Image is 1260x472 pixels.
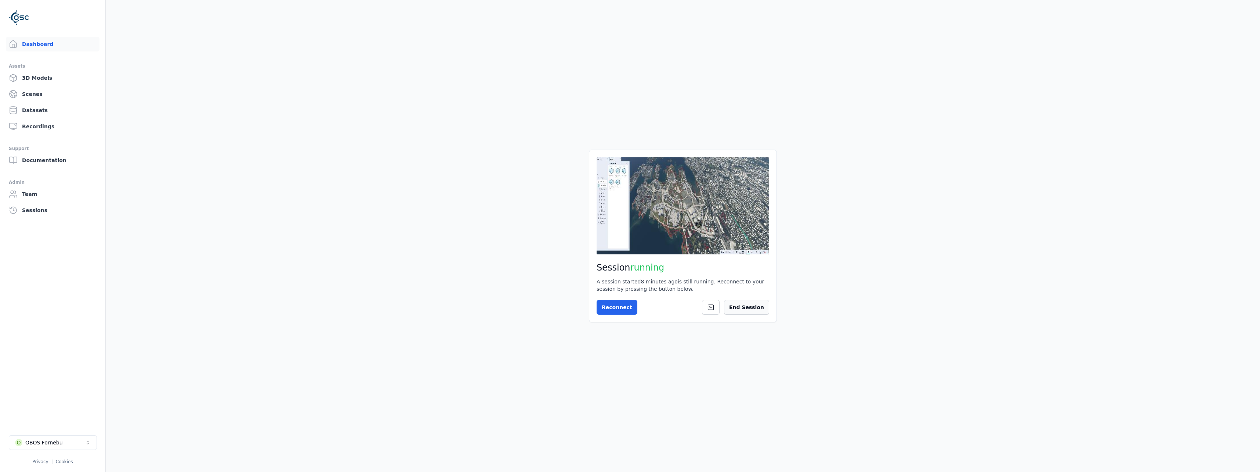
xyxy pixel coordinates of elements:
[25,439,63,446] div: OBOS Fornebu
[6,87,99,101] a: Scenes
[9,7,29,28] img: Logo
[630,262,665,273] span: running
[9,178,97,187] div: Admin
[597,278,769,293] div: A session started 8 minutes ago is still running. Reconnect to your session by pressing the butto...
[6,187,99,201] a: Team
[597,300,637,315] button: Reconnect
[32,459,48,464] a: Privacy
[6,71,99,85] a: 3D Models
[15,439,22,446] div: O
[9,62,97,71] div: Assets
[51,459,53,464] span: |
[9,435,97,450] button: Select a workspace
[9,144,97,153] div: Support
[724,300,769,315] button: End Session
[6,203,99,218] a: Sessions
[597,262,769,273] h2: Session
[6,153,99,168] a: Documentation
[56,459,73,464] a: Cookies
[6,119,99,134] a: Recordings
[6,37,99,51] a: Dashboard
[6,103,99,118] a: Datasets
